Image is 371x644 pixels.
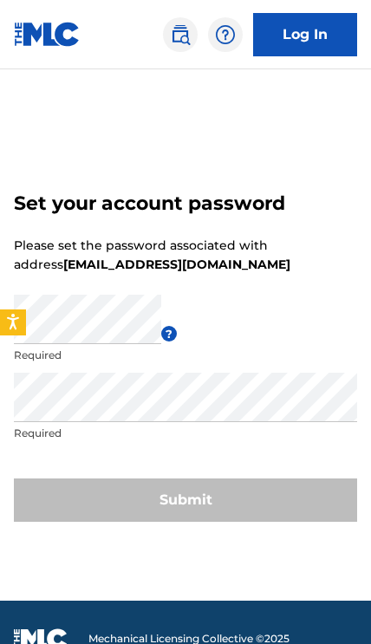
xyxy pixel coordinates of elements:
[63,257,290,272] strong: [EMAIL_ADDRESS][DOMAIN_NAME]
[161,326,177,342] span: ?
[208,17,243,52] div: Help
[14,192,285,216] h3: Set your account password
[215,24,236,45] img: help
[253,13,357,56] a: Log In
[14,348,161,363] p: Required
[170,24,191,45] img: search
[14,236,290,274] p: Please set the password associated with address
[14,426,357,441] p: Required
[163,17,198,52] a: Public Search
[14,22,81,47] img: MLC Logo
